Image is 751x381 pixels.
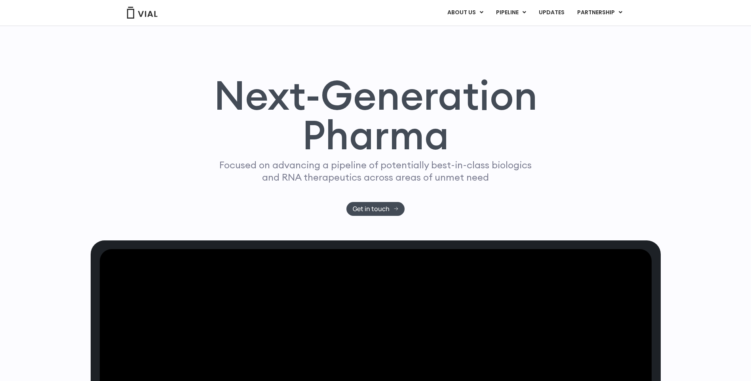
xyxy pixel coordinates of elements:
[126,7,158,19] img: Vial Logo
[532,6,570,19] a: UPDATES
[216,159,535,183] p: Focused on advancing a pipeline of potentially best-in-class biologics and RNA therapeutics acros...
[204,75,547,155] h1: Next-Generation Pharma
[441,6,489,19] a: ABOUT USMenu Toggle
[490,6,532,19] a: PIPELINEMenu Toggle
[571,6,629,19] a: PARTNERSHIPMenu Toggle
[346,202,405,216] a: Get in touch
[353,206,390,212] span: Get in touch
